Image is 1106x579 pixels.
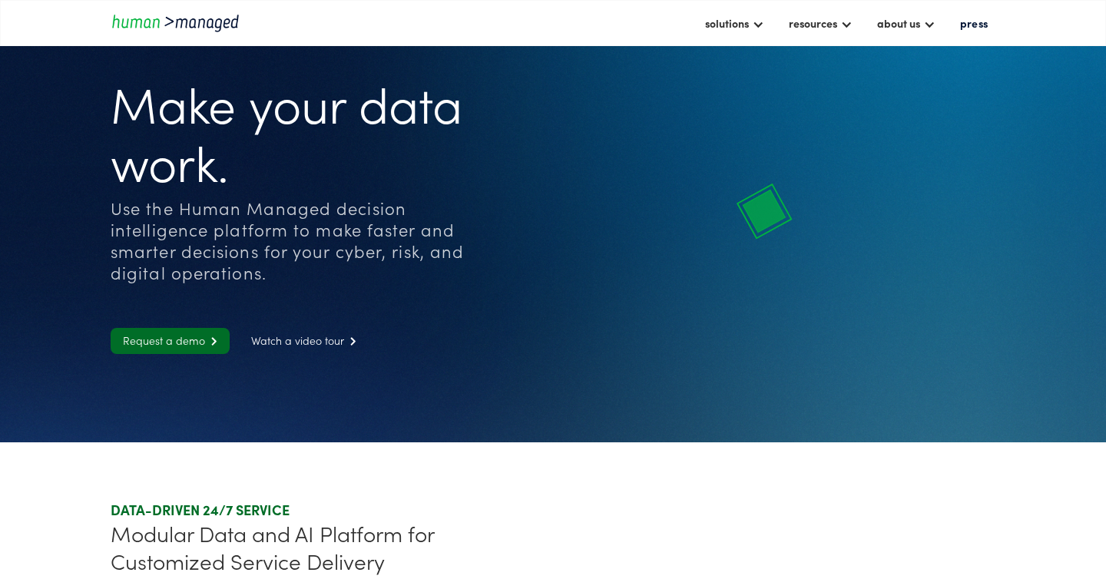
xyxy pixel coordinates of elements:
div: Modular Data and AI Platform for Customized Service Delivery [111,519,547,574]
div: resources [789,14,837,32]
a: Request a demo [111,328,230,354]
div: solutions [705,14,749,32]
div: resources [781,10,860,36]
span:  [344,336,356,346]
a: home [111,12,249,33]
div: DATA-DRIVEN 24/7 SERVICE [111,501,547,519]
a: Watch a video tour [239,328,369,354]
span:  [205,336,217,346]
a: press [952,10,995,36]
div: about us [869,10,943,36]
h1: Make your data work. [111,73,492,190]
div: about us [877,14,920,32]
div: solutions [697,10,772,36]
div: Use the Human Managed decision intelligence platform to make faster and smarter decisions for you... [111,197,492,283]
